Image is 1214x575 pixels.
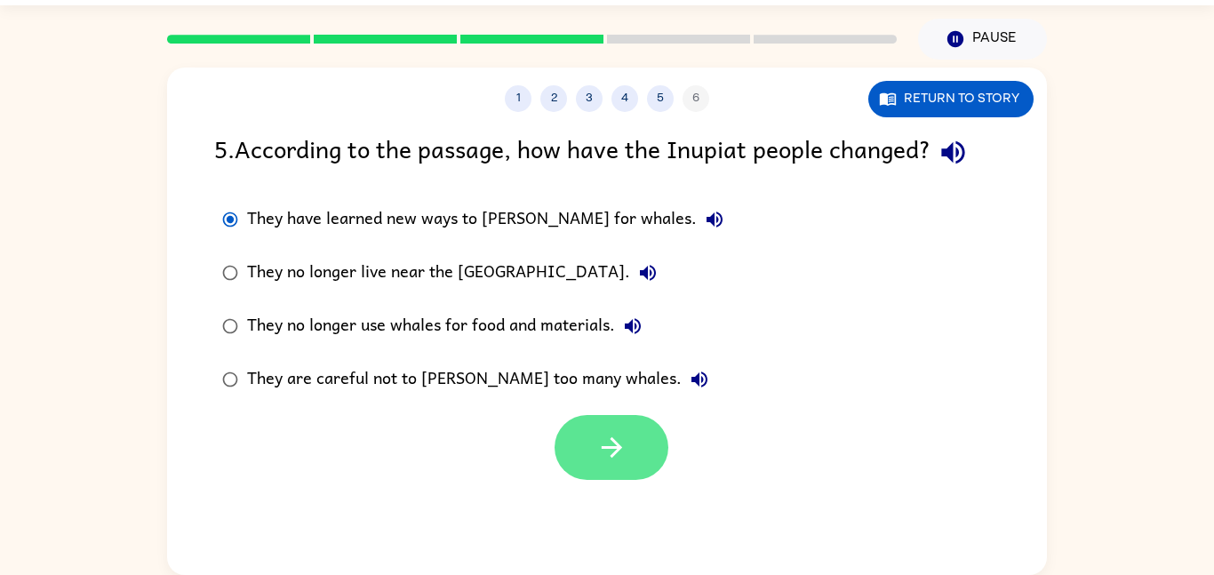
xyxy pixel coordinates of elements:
button: They no longer use whales for food and materials. [615,308,651,344]
div: They no longer live near the [GEOGRAPHIC_DATA]. [247,255,666,291]
button: 1 [505,85,531,112]
button: They no longer live near the [GEOGRAPHIC_DATA]. [630,255,666,291]
button: Pause [918,19,1047,60]
div: They no longer use whales for food and materials. [247,308,651,344]
button: 4 [611,85,638,112]
button: 2 [540,85,567,112]
button: 5 [647,85,674,112]
button: Return to story [868,81,1034,117]
button: 3 [576,85,603,112]
div: 5 . According to the passage, how have the Inupiat people changed? [214,130,1000,175]
div: They are careful not to [PERSON_NAME] too many whales. [247,362,717,397]
div: They have learned new ways to [PERSON_NAME] for whales. [247,202,732,237]
button: They have learned new ways to [PERSON_NAME] for whales. [697,202,732,237]
button: They are careful not to [PERSON_NAME] too many whales. [682,362,717,397]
